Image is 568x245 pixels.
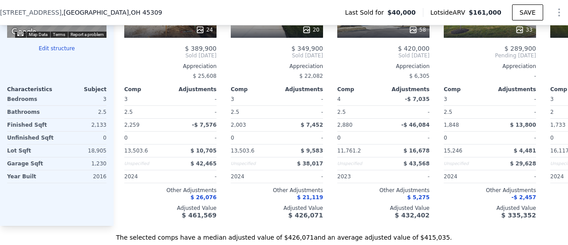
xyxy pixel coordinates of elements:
div: Comp [231,86,277,93]
div: 2.5 [337,106,382,118]
button: Keyboard shortcuts [17,32,24,36]
span: $40,000 [387,8,416,17]
div: 2.5 [59,106,106,118]
div: Other Adjustments [444,187,536,194]
div: Garage Sqft [7,157,55,170]
button: SAVE [512,4,543,20]
span: Sold [DATE] [124,52,217,59]
span: 1,848 [444,122,459,128]
div: Comp [337,86,383,93]
span: 11,761.2 [337,148,361,154]
span: -$ 7,035 [405,96,430,102]
div: Adjustments [490,86,536,93]
div: Appreciation [444,63,536,70]
div: 2016 [59,170,106,183]
div: Adjusted Value [444,205,536,212]
div: - [385,106,430,118]
span: $ 13,800 [510,122,536,128]
div: Bathrooms [7,106,55,118]
span: Pending [DATE] [444,52,536,59]
span: $ 26,076 [190,194,217,201]
span: 2,259 [124,122,139,128]
div: Adjusted Value [124,205,217,212]
span: -$ 46,084 [401,122,430,128]
div: 2024 [444,170,488,183]
span: $ 4,481 [514,148,536,154]
span: 13,503.6 [124,148,148,154]
div: - [279,106,323,118]
span: $161,000 [469,9,501,16]
div: - [172,93,217,105]
div: - [492,106,536,118]
span: 3 [231,96,234,102]
div: 20 [302,25,319,34]
div: 2,133 [59,119,106,131]
div: Other Adjustments [124,187,217,194]
div: 3 [59,93,106,105]
div: - [492,93,536,105]
div: - [172,106,217,118]
div: - [172,132,217,144]
div: Adjustments [170,86,217,93]
div: Lot Sqft [7,145,55,157]
span: -$ 2,457 [512,194,536,201]
span: , [GEOGRAPHIC_DATA] [62,8,162,17]
div: Subject [57,86,106,93]
span: $ 43,568 [403,161,430,167]
div: Characteristics [7,86,57,93]
span: 1,733 [550,122,565,128]
span: $ 389,900 [185,45,217,52]
span: $ 432,402 [395,212,430,219]
div: 2024 [231,170,275,183]
span: Sold [DATE] [231,52,323,59]
button: Show Options [550,4,568,21]
div: Unspecified [124,157,169,170]
button: Map Data [29,32,47,38]
div: Adjusted Value [337,205,430,212]
span: $ 22,082 [300,73,323,79]
span: $ 10,705 [190,148,217,154]
span: 4 [337,96,341,102]
div: - [385,132,430,144]
span: 3 [550,96,554,102]
span: $ 289,900 [505,45,536,52]
span: $ 7,452 [301,122,323,128]
span: $ 42,465 [190,161,217,167]
div: Unspecified [444,157,488,170]
a: Open this area in Google Maps (opens a new window) [9,26,39,38]
div: - [279,93,323,105]
div: 33 [515,25,532,34]
span: 0 [124,135,128,141]
div: 2024 [124,170,169,183]
span: 0 [550,135,554,141]
div: 2023 [337,170,382,183]
div: Adjustments [277,86,323,93]
span: $ 420,000 [398,45,430,52]
div: Appreciation [124,63,217,70]
div: Other Adjustments [231,187,323,194]
span: $ 461,569 [182,212,217,219]
div: 18,905 [59,145,106,157]
span: $ 349,900 [292,45,323,52]
div: Adjustments [383,86,430,93]
span: , OH 45309 [129,9,162,16]
div: - [492,132,536,144]
span: $ 6,305 [409,73,430,79]
span: $ 38,017 [297,161,323,167]
div: Year Built [7,170,55,183]
button: Edit structure [7,45,106,52]
span: $ 29,628 [510,161,536,167]
span: 3 [444,96,447,102]
div: - [492,170,536,183]
div: 2.5 [124,106,169,118]
div: Comp [124,86,170,93]
div: 2.5 [444,106,488,118]
span: Last Sold for [345,8,387,17]
div: Unspecified [337,157,382,170]
span: $ 335,352 [501,212,536,219]
span: 0 [337,135,341,141]
div: - [279,132,323,144]
span: $ 16,678 [403,148,430,154]
span: Lotside ARV [430,8,469,17]
div: 1,230 [59,157,106,170]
